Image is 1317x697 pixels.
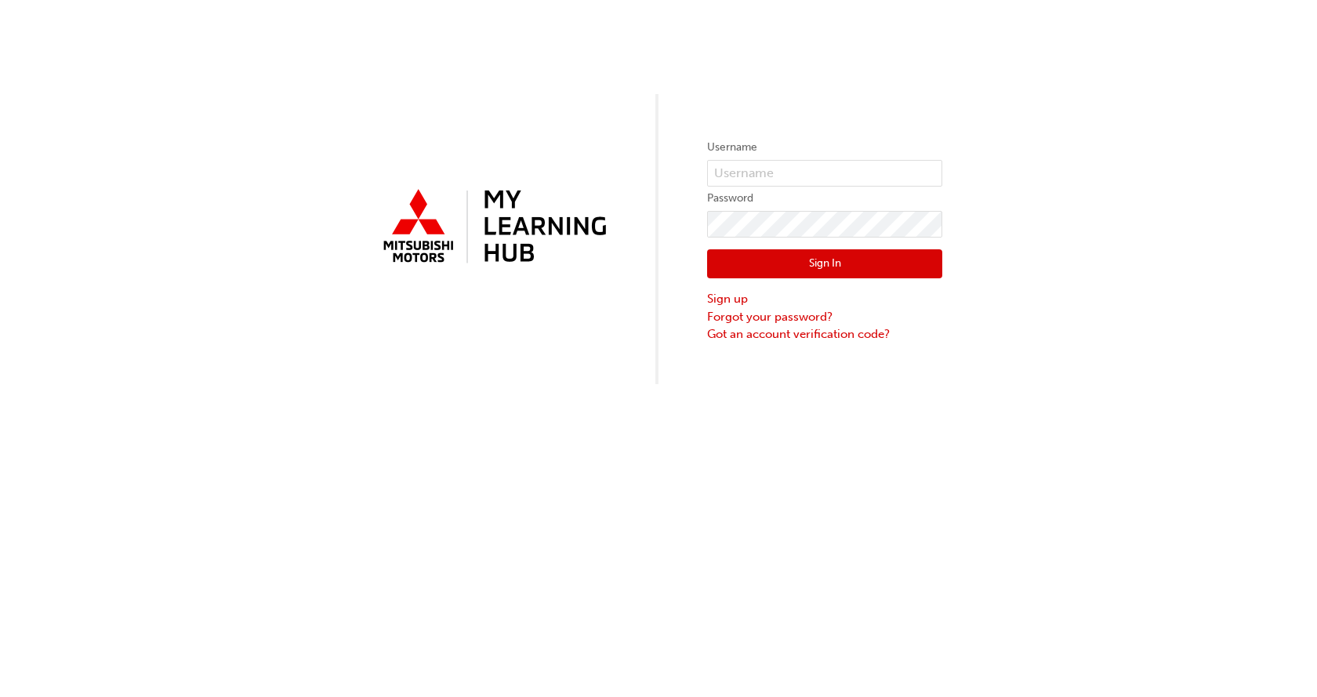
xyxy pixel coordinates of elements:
a: Forgot your password? [707,308,942,326]
label: Username [707,138,942,157]
img: mmal [375,183,610,272]
a: Got an account verification code? [707,325,942,343]
input: Username [707,160,942,187]
a: Sign up [707,290,942,308]
button: Sign In [707,249,942,279]
label: Password [707,189,942,208]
